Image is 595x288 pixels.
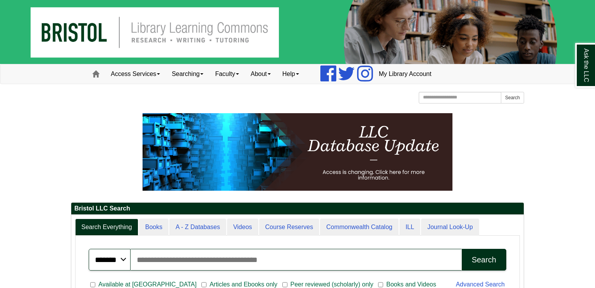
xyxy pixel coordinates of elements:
[472,255,496,264] div: Search
[245,64,277,84] a: About
[501,92,524,103] button: Search
[75,219,138,236] a: Search Everything
[277,64,305,84] a: Help
[166,64,209,84] a: Searching
[105,64,166,84] a: Access Services
[71,203,524,215] h2: Bristol LLC Search
[143,113,452,191] img: HTML tutorial
[259,219,320,236] a: Course Reserves
[209,64,245,84] a: Faculty
[373,64,437,84] a: My Library Account
[456,281,505,288] a: Advanced Search
[169,219,226,236] a: A - Z Databases
[227,219,258,236] a: Videos
[320,219,399,236] a: Commonwealth Catalog
[399,219,420,236] a: ILL
[462,249,506,271] button: Search
[421,219,479,236] a: Journal Look-Up
[139,219,169,236] a: Books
